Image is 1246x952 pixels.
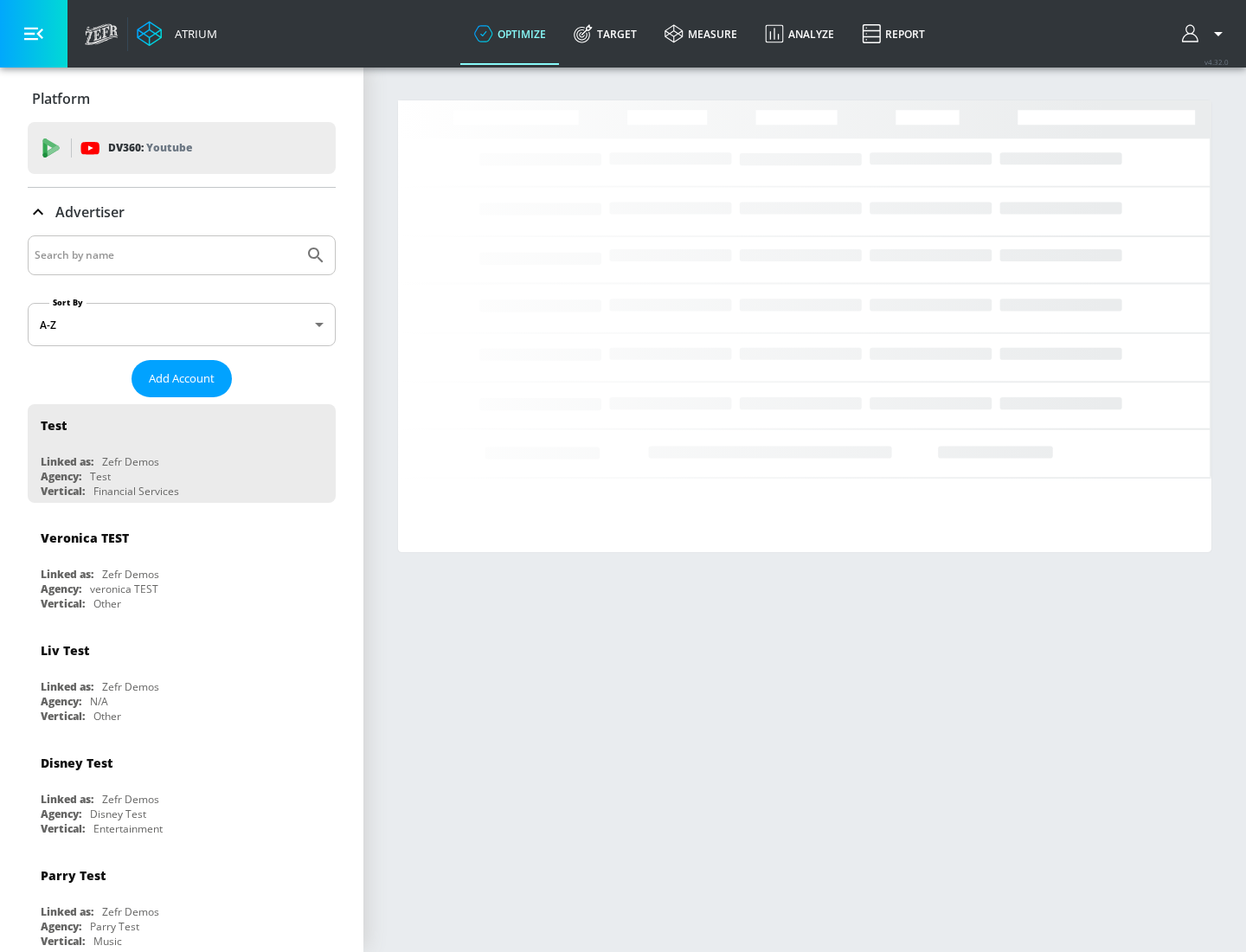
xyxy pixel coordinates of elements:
[41,904,93,919] div: Linked as:
[146,138,192,157] p: Youtube
[41,567,93,582] div: Linked as:
[102,454,159,469] div: Zefr Demos
[132,360,232,397] button: Add Account
[28,74,336,123] div: Platform
[93,709,121,724] div: Other
[41,469,81,484] div: Agency:
[41,919,81,934] div: Agency:
[168,26,217,42] div: Atrium
[41,807,81,821] div: Agency:
[28,404,336,503] div: TestLinked as:Zefr DemosAgency:TestVertical:Financial Services
[560,3,651,65] a: Target
[41,694,81,709] div: Agency:
[28,122,336,174] div: DV360: Youtube
[41,530,129,546] div: Veronica TEST
[108,138,192,158] p: DV360:
[651,3,751,65] a: measure
[90,469,111,484] div: Test
[41,454,93,469] div: Linked as:
[41,596,85,611] div: Vertical:
[28,742,336,840] div: Disney TestLinked as:Zefr DemosAgency:Disney TestVertical:Entertainment
[28,188,336,236] div: Advertiser
[102,792,159,807] div: Zefr Demos
[102,567,159,582] div: Zefr Demos
[55,203,125,222] p: Advertiser
[41,821,85,836] div: Vertical:
[137,21,217,47] a: Atrium
[28,517,336,615] div: Veronica TESTLinked as:Zefr DemosAgency:veronica TESTVertical:Other
[90,694,108,709] div: N/A
[93,821,163,836] div: Entertainment
[41,934,85,949] div: Vertical:
[28,303,336,346] div: A-Z
[32,89,90,108] p: Platform
[41,792,93,807] div: Linked as:
[848,3,939,65] a: Report
[41,484,85,499] div: Vertical:
[102,679,159,694] div: Zefr Demos
[102,904,159,919] div: Zefr Demos
[41,642,89,659] div: Liv Test
[93,484,179,499] div: Financial Services
[49,297,87,308] label: Sort By
[90,807,146,821] div: Disney Test
[41,709,85,724] div: Vertical:
[93,934,122,949] div: Music
[93,596,121,611] div: Other
[751,3,848,65] a: Analyze
[35,244,297,267] input: Search by name
[90,919,139,934] div: Parry Test
[41,755,112,771] div: Disney Test
[1204,57,1229,67] span: v 4.32.0
[460,3,560,65] a: optimize
[28,629,336,728] div: Liv TestLinked as:Zefr DemosAgency:N/AVertical:Other
[149,369,215,389] span: Add Account
[41,582,81,596] div: Agency:
[41,417,67,434] div: Test
[41,679,93,694] div: Linked as:
[90,582,158,596] div: veronica TEST
[41,867,106,884] div: Parry Test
